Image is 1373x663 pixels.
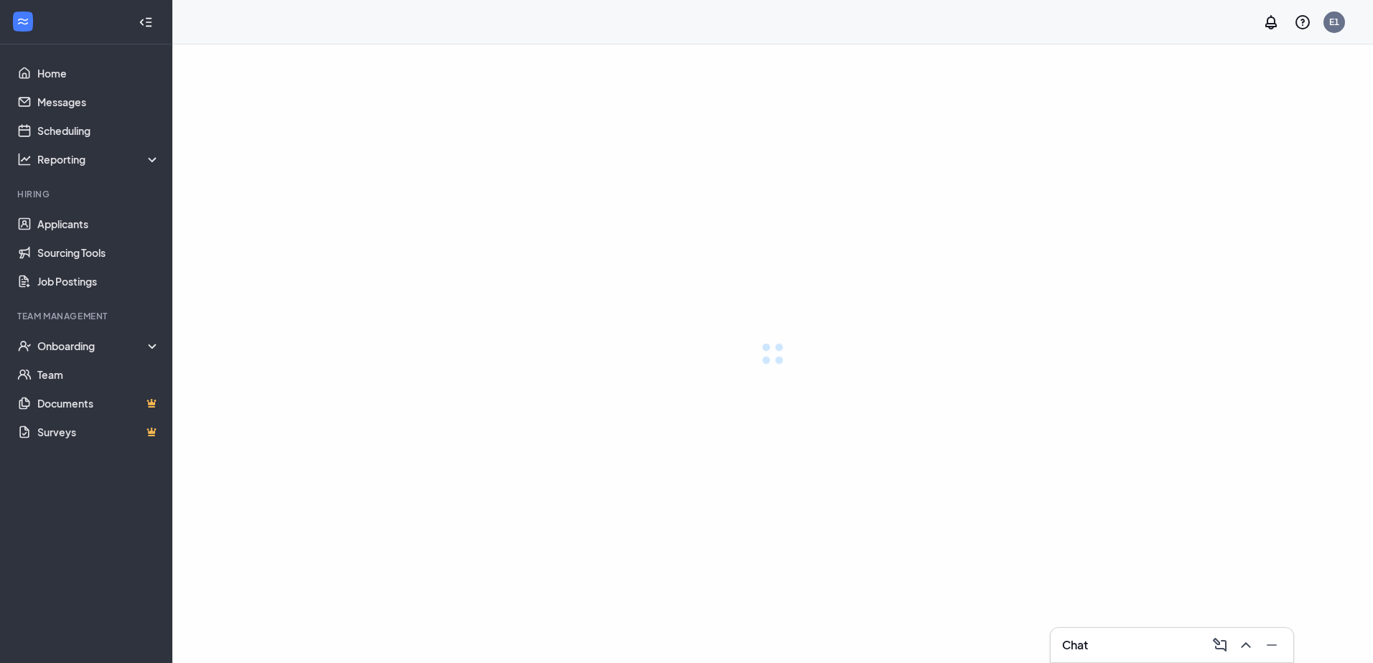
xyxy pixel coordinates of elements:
[17,152,32,166] svg: Analysis
[37,88,160,116] a: Messages
[17,188,157,200] div: Hiring
[37,238,160,267] a: Sourcing Tools
[1237,636,1255,654] svg: ChevronUp
[1329,16,1339,28] div: E1
[37,389,160,418] a: DocumentsCrown
[1263,636,1280,654] svg: Minimize
[1062,637,1088,653] h3: Chat
[1294,14,1311,31] svg: QuestionInfo
[37,360,160,389] a: Team
[37,267,160,296] a: Job Postings
[1211,636,1229,654] svg: ComposeMessage
[37,116,160,145] a: Scheduling
[1207,634,1230,657] button: ComposeMessage
[17,339,32,353] svg: UserCheck
[139,15,153,29] svg: Collapse
[37,152,161,166] div: Reporting
[1233,634,1256,657] button: ChevronUp
[16,14,30,29] svg: WorkstreamLogo
[1262,14,1280,31] svg: Notifications
[17,310,157,322] div: Team Management
[37,210,160,238] a: Applicants
[1259,634,1282,657] button: Minimize
[37,339,161,353] div: Onboarding
[37,59,160,88] a: Home
[37,418,160,446] a: SurveysCrown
